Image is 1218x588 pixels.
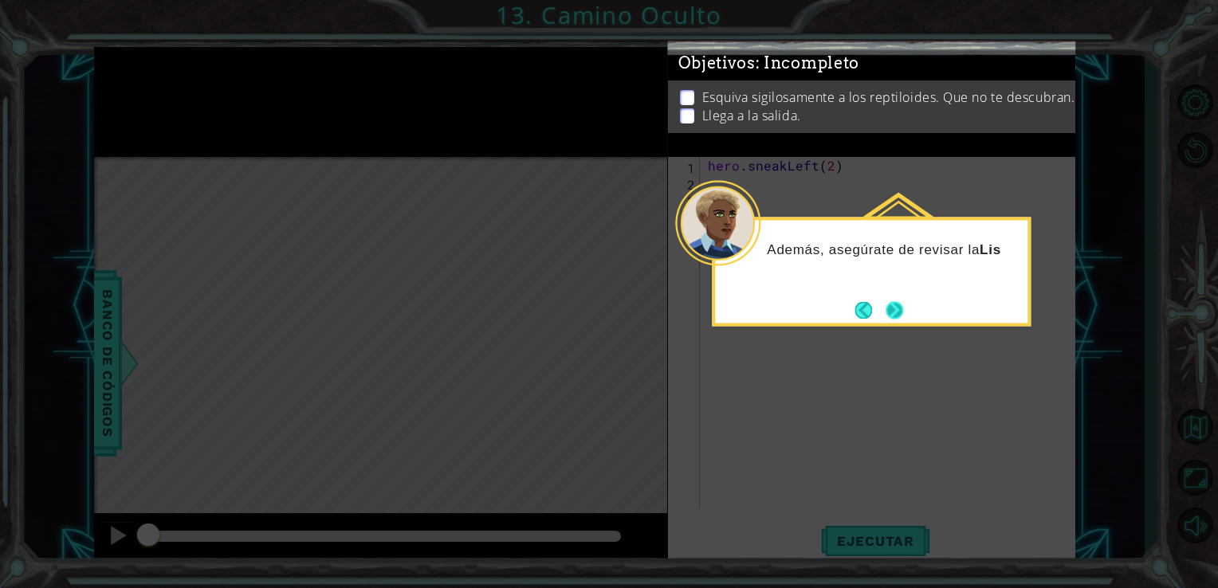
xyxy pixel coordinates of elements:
p: Llega a la salida. [702,107,801,124]
strong: Lis [980,242,1001,257]
button: Next [886,301,903,319]
p: Esquiva sigilosamente a los reptiloides. Que no te descubran. [702,88,1075,106]
button: Back [855,301,886,319]
span: Objetivos [678,53,860,73]
span: : Incompleto [756,53,859,73]
p: Además, asegúrate de revisar la [767,241,1016,259]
